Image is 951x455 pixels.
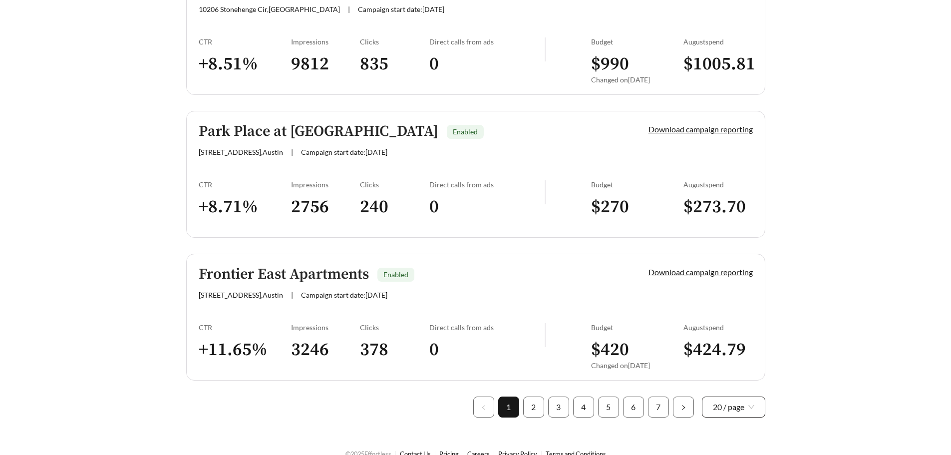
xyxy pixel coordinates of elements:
h3: 240 [360,196,429,218]
div: Direct calls from ads [429,180,545,189]
span: left [481,405,487,411]
div: CTR [199,37,291,46]
h3: $ 420 [591,339,683,361]
h3: 835 [360,53,429,75]
span: Enabled [383,270,408,279]
h3: $ 424.79 [683,339,753,361]
div: CTR [199,180,291,189]
div: Impressions [291,37,360,46]
h3: $ 1005.81 [683,53,753,75]
h5: Park Place at [GEOGRAPHIC_DATA] [199,123,438,140]
a: 7 [648,397,668,417]
div: Budget [591,323,683,332]
h3: + 8.71 % [199,196,291,218]
h3: $ 273.70 [683,196,753,218]
h3: 0 [429,53,545,75]
span: | [348,5,350,13]
span: 10206 Stonehenge Cir , [GEOGRAPHIC_DATA] [199,5,340,13]
div: Impressions [291,323,360,332]
span: | [291,291,293,299]
span: 20 / page [713,397,754,417]
h3: 378 [360,339,429,361]
a: 6 [624,397,643,417]
div: Budget [591,180,683,189]
li: 2 [523,397,544,418]
div: Page Size [702,397,765,418]
span: [STREET_ADDRESS] , Austin [199,148,283,156]
span: right [680,405,686,411]
li: Previous Page [473,397,494,418]
h3: $ 990 [591,53,683,75]
h3: 9812 [291,53,360,75]
h3: 0 [429,196,545,218]
li: 7 [648,397,669,418]
li: 1 [498,397,519,418]
li: 4 [573,397,594,418]
div: Changed on [DATE] [591,75,683,84]
li: 6 [623,397,644,418]
a: 4 [574,397,594,417]
div: Clicks [360,323,429,332]
h3: 3246 [291,339,360,361]
span: Campaign start date: [DATE] [358,5,444,13]
span: Campaign start date: [DATE] [301,291,387,299]
span: Enabled [453,127,478,136]
a: 2 [524,397,544,417]
h5: Frontier East Apartments [199,266,369,283]
div: August spend [683,180,753,189]
a: 3 [549,397,569,417]
li: 5 [598,397,619,418]
button: left [473,397,494,418]
h3: 2756 [291,196,360,218]
div: CTR [199,323,291,332]
div: Clicks [360,180,429,189]
li: Next Page [673,397,694,418]
h3: $ 270 [591,196,683,218]
img: line [545,180,546,204]
a: Frontier East ApartmentsEnabled[STREET_ADDRESS],Austin|Campaign start date:[DATE]Download campaig... [186,254,765,381]
img: line [545,37,546,61]
h3: 0 [429,339,545,361]
li: 3 [548,397,569,418]
a: 5 [599,397,619,417]
h3: + 8.51 % [199,53,291,75]
a: 1 [499,397,519,417]
div: Budget [591,37,683,46]
div: August spend [683,37,753,46]
div: Impressions [291,180,360,189]
a: Download campaign reporting [648,124,753,134]
span: Campaign start date: [DATE] [301,148,387,156]
a: Download campaign reporting [648,267,753,277]
div: Changed on [DATE] [591,361,683,370]
button: right [673,397,694,418]
div: Direct calls from ads [429,37,545,46]
a: Park Place at [GEOGRAPHIC_DATA]Enabled[STREET_ADDRESS],Austin|Campaign start date:[DATE]Download ... [186,111,765,238]
img: line [545,323,546,347]
span: | [291,148,293,156]
h3: + 11.65 % [199,339,291,361]
div: Direct calls from ads [429,323,545,332]
div: Clicks [360,37,429,46]
div: August spend [683,323,753,332]
span: [STREET_ADDRESS] , Austin [199,291,283,299]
